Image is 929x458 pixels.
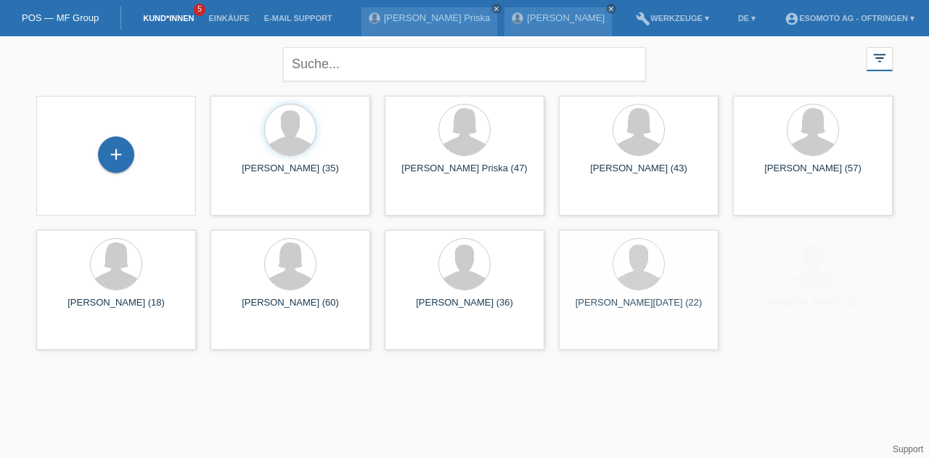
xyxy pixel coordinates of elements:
[777,14,922,23] a: account_circleEsomoto AG - Oftringen ▾
[222,163,359,186] div: [PERSON_NAME] (35)
[257,14,340,23] a: E-Mail Support
[872,50,888,66] i: filter_list
[396,163,533,186] div: [PERSON_NAME] Priska (47)
[745,297,881,320] div: [PERSON_NAME] (53)
[384,12,491,23] a: [PERSON_NAME] Priska
[283,47,646,81] input: Suche...
[396,297,533,320] div: [PERSON_NAME] (36)
[222,297,359,320] div: [PERSON_NAME] (60)
[527,12,605,23] a: [PERSON_NAME]
[893,444,923,454] a: Support
[607,5,615,12] i: close
[731,14,763,23] a: DE ▾
[745,163,881,186] div: [PERSON_NAME] (57)
[99,142,134,167] div: Kund*in hinzufügen
[136,14,201,23] a: Kund*innen
[570,163,707,186] div: [PERSON_NAME] (43)
[201,14,256,23] a: Einkäufe
[22,12,99,23] a: POS — MF Group
[570,297,707,320] div: [PERSON_NAME][DATE] (22)
[606,4,616,14] a: close
[48,297,184,320] div: [PERSON_NAME] (18)
[785,12,799,26] i: account_circle
[493,5,500,12] i: close
[629,14,716,23] a: buildWerkzeuge ▾
[636,12,650,26] i: build
[491,4,502,14] a: close
[194,4,205,16] span: 5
